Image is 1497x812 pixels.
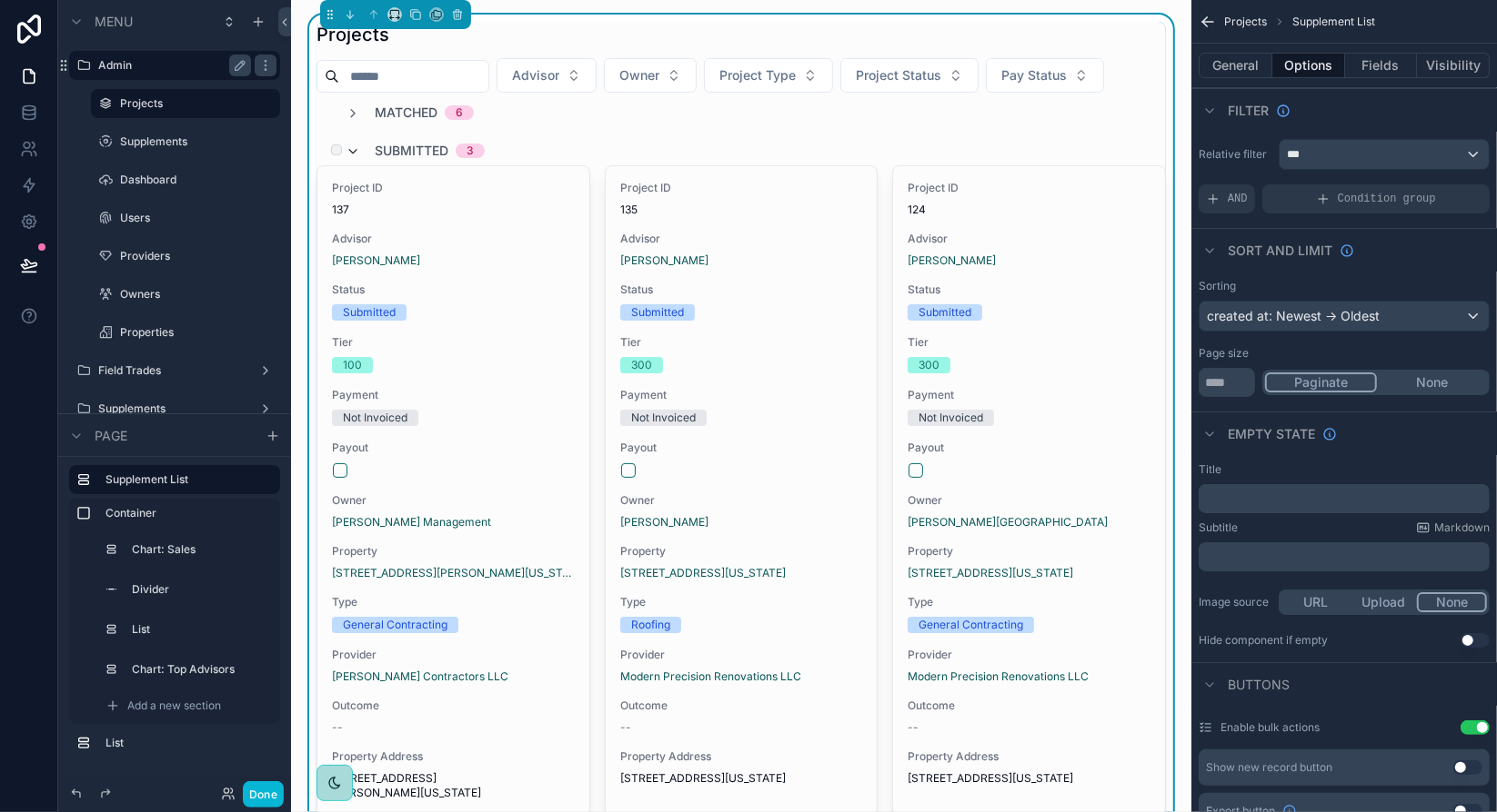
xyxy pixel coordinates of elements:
[332,749,575,764] span: Property Address
[704,58,833,93] button: Select Button
[1221,720,1320,735] label: Enable bulk actions
[908,749,1150,764] span: Property Address
[908,203,1150,217] span: 124
[343,357,362,373] div: 100
[332,232,575,246] span: Advisor
[120,249,276,263] label: Providers
[919,304,971,321] div: Submitted
[120,211,276,225] a: Users
[908,669,1089,684] a: Modern Precision Renovations LLC
[343,617,447,633] div: General Contracting
[1199,595,1271,609] label: Image source
[908,441,1150,455] span: Payout
[332,282,575,297] span: Status
[1199,633,1328,648] div: Hide component if empty
[332,203,575,217] span: 137
[332,771,575,800] span: [STREET_ADDRESS][PERSON_NAME][US_STATE]
[132,622,269,637] label: List
[105,736,273,750] label: List
[332,566,575,580] span: [STREET_ADDRESS][PERSON_NAME][US_STATE]
[1199,53,1272,78] button: General
[332,544,575,559] span: Property
[620,388,863,402] span: Payment
[332,441,575,455] span: Payout
[620,648,863,662] span: Provider
[620,181,863,195] span: Project ID
[316,22,389,47] h1: Projects
[1377,372,1487,392] button: None
[604,58,697,93] button: Select Button
[908,253,996,268] a: [PERSON_NAME]
[127,698,221,713] span: Add a new section
[1228,425,1315,443] span: Empty state
[95,13,133,31] span: Menu
[58,457,291,776] div: scrollable content
[620,282,863,297] span: Status
[908,648,1150,662] span: Provider
[620,493,863,508] span: Owner
[98,363,251,378] label: Field Trades
[1200,302,1489,331] div: created at: Newest -> Oldest
[1228,102,1269,120] span: Filter
[1206,760,1332,775] div: Show new record button
[332,253,420,268] a: [PERSON_NAME]
[908,388,1150,402] span: Payment
[132,662,269,677] label: Chart: Top Advisors
[908,720,919,735] span: --
[620,771,863,786] span: [STREET_ADDRESS][US_STATE]
[95,427,127,445] span: Page
[620,515,708,530] a: [PERSON_NAME]
[1281,592,1350,612] button: URL
[919,617,1023,633] div: General Contracting
[1265,372,1377,392] button: Paginate
[620,749,863,764] span: Property Address
[631,304,684,321] div: Submitted
[986,58,1104,93] button: Select Button
[1199,147,1271,162] label: Relative filter
[332,595,575,609] span: Type
[132,582,269,597] label: Divider
[120,173,276,187] label: Dashboard
[908,771,1150,786] span: [STREET_ADDRESS][US_STATE]
[332,515,491,530] a: [PERSON_NAME] Management
[98,58,244,73] a: Admin
[631,357,652,373] div: 300
[332,388,575,402] span: Payment
[1224,15,1267,29] span: Projects
[908,282,1150,297] span: Status
[1416,520,1490,535] a: Markdown
[98,401,251,416] label: Supplements
[343,410,407,426] div: Not Invoiced
[332,181,575,195] span: Project ID
[620,669,801,684] a: Modern Precision Renovations LLC
[120,287,276,302] label: Owners
[719,66,796,84] span: Project Type
[332,335,575,350] span: Tier
[908,493,1150,508] span: Owner
[620,335,863,350] span: Tier
[908,544,1150,559] span: Property
[375,142,448,160] span: Submitted
[620,441,863,455] span: Payout
[456,105,463,120] div: 6
[1350,592,1418,612] button: Upload
[619,66,659,84] span: Owner
[620,595,863,609] span: Type
[497,58,597,93] button: Select Button
[620,203,863,217] span: 135
[908,566,1073,580] a: [STREET_ADDRESS][US_STATE]
[840,58,979,93] button: Select Button
[1292,15,1375,29] span: Supplement List
[908,335,1150,350] span: Tier
[105,472,266,487] label: Supplement List
[332,720,343,735] span: --
[1199,346,1249,361] label: Page size
[908,595,1150,609] span: Type
[908,232,1150,246] span: Advisor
